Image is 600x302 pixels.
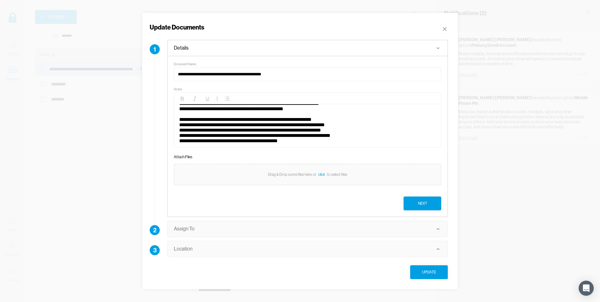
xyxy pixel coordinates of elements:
[174,246,192,252] div: Location
[150,44,160,54] div: 1
[150,23,204,32] div: Update Documents
[404,197,441,210] button: Next
[174,45,189,51] div: Details
[174,62,196,66] div: Document Name
[174,226,195,232] div: Assign To
[579,281,594,296] div: Open Intercom Messenger
[150,225,160,235] div: 2
[410,265,448,279] button: Update
[150,245,160,255] div: 3
[418,200,427,207] div: Next
[422,269,436,275] div: Update
[268,171,347,178] div: Drag & Drop some files here, or to select files
[174,154,192,160] div: Attach Files
[316,171,327,178] div: click
[174,88,441,91] div: Notes
[174,164,441,185] div: Drag & Drop some files here, orclickto select files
